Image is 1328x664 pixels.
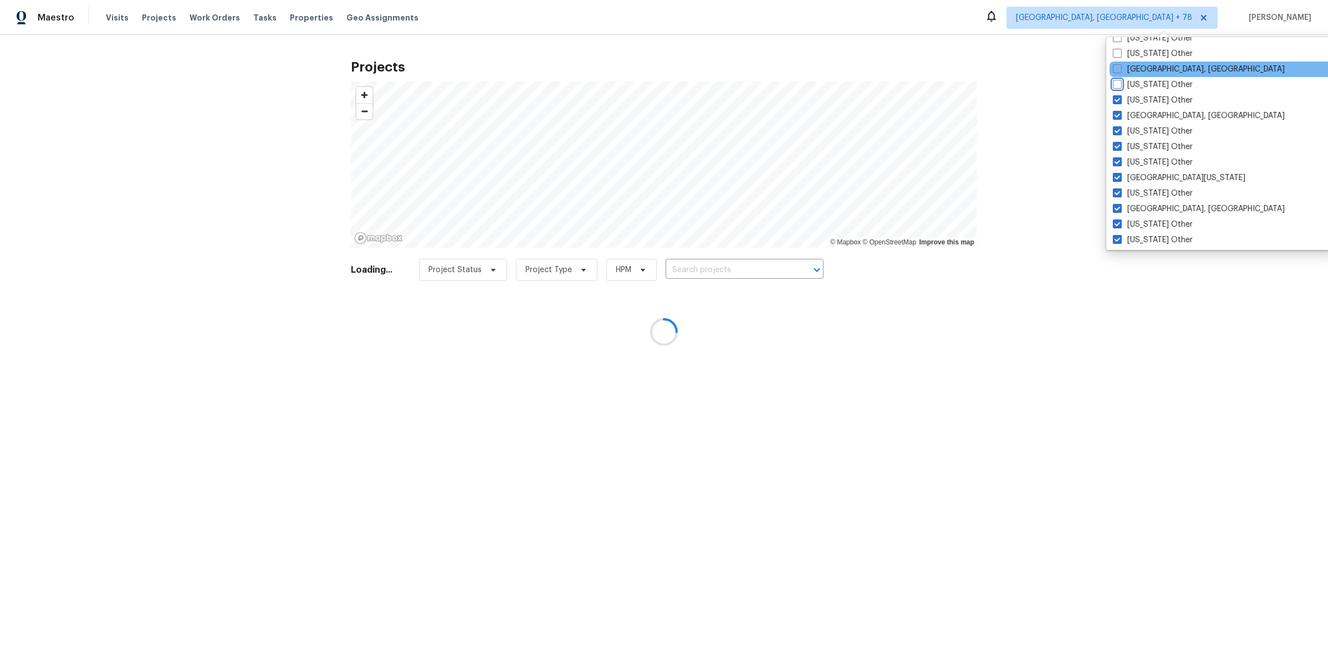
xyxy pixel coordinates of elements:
[1113,126,1193,137] label: [US_STATE] Other
[1113,110,1285,121] label: [GEOGRAPHIC_DATA], [GEOGRAPHIC_DATA]
[920,238,974,246] a: Improve this map
[1113,95,1193,106] label: [US_STATE] Other
[1113,33,1193,44] label: [US_STATE] Other
[1113,48,1193,59] label: [US_STATE] Other
[830,238,861,246] a: Mapbox
[356,104,372,119] span: Zoom out
[1113,219,1193,230] label: [US_STATE] Other
[1113,157,1193,168] label: [US_STATE] Other
[1113,188,1193,199] label: [US_STATE] Other
[354,232,403,244] a: Mapbox homepage
[1113,141,1193,152] label: [US_STATE] Other
[1113,64,1285,75] label: [GEOGRAPHIC_DATA], [GEOGRAPHIC_DATA]
[1113,172,1245,183] label: [GEOGRAPHIC_DATA][US_STATE]
[1113,234,1193,246] label: [US_STATE] Other
[862,238,916,246] a: OpenStreetMap
[356,87,372,103] button: Zoom in
[1113,203,1285,214] label: [GEOGRAPHIC_DATA], [GEOGRAPHIC_DATA]
[356,103,372,119] button: Zoom out
[1113,79,1193,90] label: [US_STATE] Other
